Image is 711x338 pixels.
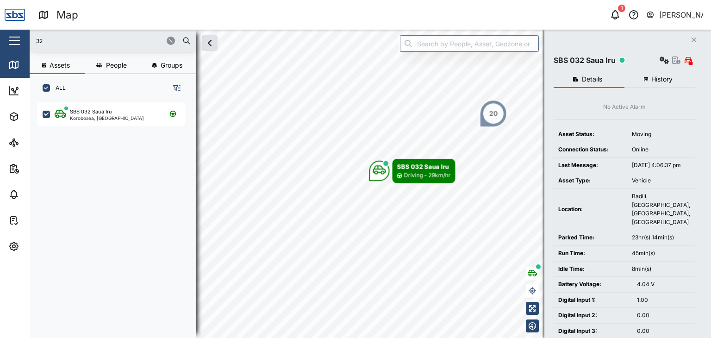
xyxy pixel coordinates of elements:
[632,176,690,185] div: Vehicle
[24,189,53,200] div: Alarms
[50,84,66,92] label: ALL
[637,280,690,289] div: 4.04 V
[489,108,498,119] div: 20
[24,241,57,251] div: Settings
[106,62,127,69] span: People
[632,130,690,139] div: Moving
[618,5,625,12] div: 1
[558,233,623,242] div: Parked Time:
[637,327,690,336] div: 0.00
[582,76,602,82] span: Details
[558,205,623,214] div: Location:
[161,62,182,69] span: Groups
[24,86,66,96] div: Dashboard
[558,130,623,139] div: Asset Status:
[554,55,616,66] div: SBS 032 Saua Iru
[632,145,690,154] div: Online
[558,280,628,289] div: Battery Voltage:
[637,311,690,320] div: 0.00
[558,327,628,336] div: Digital Input 3:
[558,296,628,305] div: Digital Input 1:
[24,163,56,174] div: Reports
[70,108,112,116] div: SBS 032 Saua Iru
[632,265,690,274] div: 8min(s)
[558,145,623,154] div: Connection Status:
[24,215,50,225] div: Tasks
[558,176,623,185] div: Asset Type:
[50,62,70,69] span: Assets
[646,8,704,21] button: [PERSON_NAME]
[632,249,690,258] div: 45min(s)
[24,112,53,122] div: Assets
[558,161,623,170] div: Last Message:
[637,296,690,305] div: 1.00
[480,100,507,127] div: Map marker
[24,60,45,70] div: Map
[37,99,196,331] div: grid
[404,171,450,180] div: Driving - 29km/hr
[632,233,690,242] div: 23hr(s) 14min(s)
[24,138,46,148] div: Sites
[632,192,690,226] div: Badili, [GEOGRAPHIC_DATA], [GEOGRAPHIC_DATA], [GEOGRAPHIC_DATA]
[397,162,451,171] div: SBS 032 Saua Iru
[70,116,144,120] div: Korobosea, [GEOGRAPHIC_DATA]
[659,9,704,21] div: [PERSON_NAME]
[400,35,539,52] input: Search by People, Asset, Geozone or Place
[632,161,690,170] div: [DATE] 4:06:37 pm
[558,249,623,258] div: Run Time:
[35,34,191,48] input: Search assets or drivers
[56,7,78,23] div: Map
[651,76,673,82] span: History
[603,103,646,112] div: No Active Alarm
[369,159,455,183] div: Map marker
[558,311,628,320] div: Digital Input 2:
[558,265,623,274] div: Idle Time:
[30,30,711,338] canvas: Map
[5,5,25,25] img: Main Logo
